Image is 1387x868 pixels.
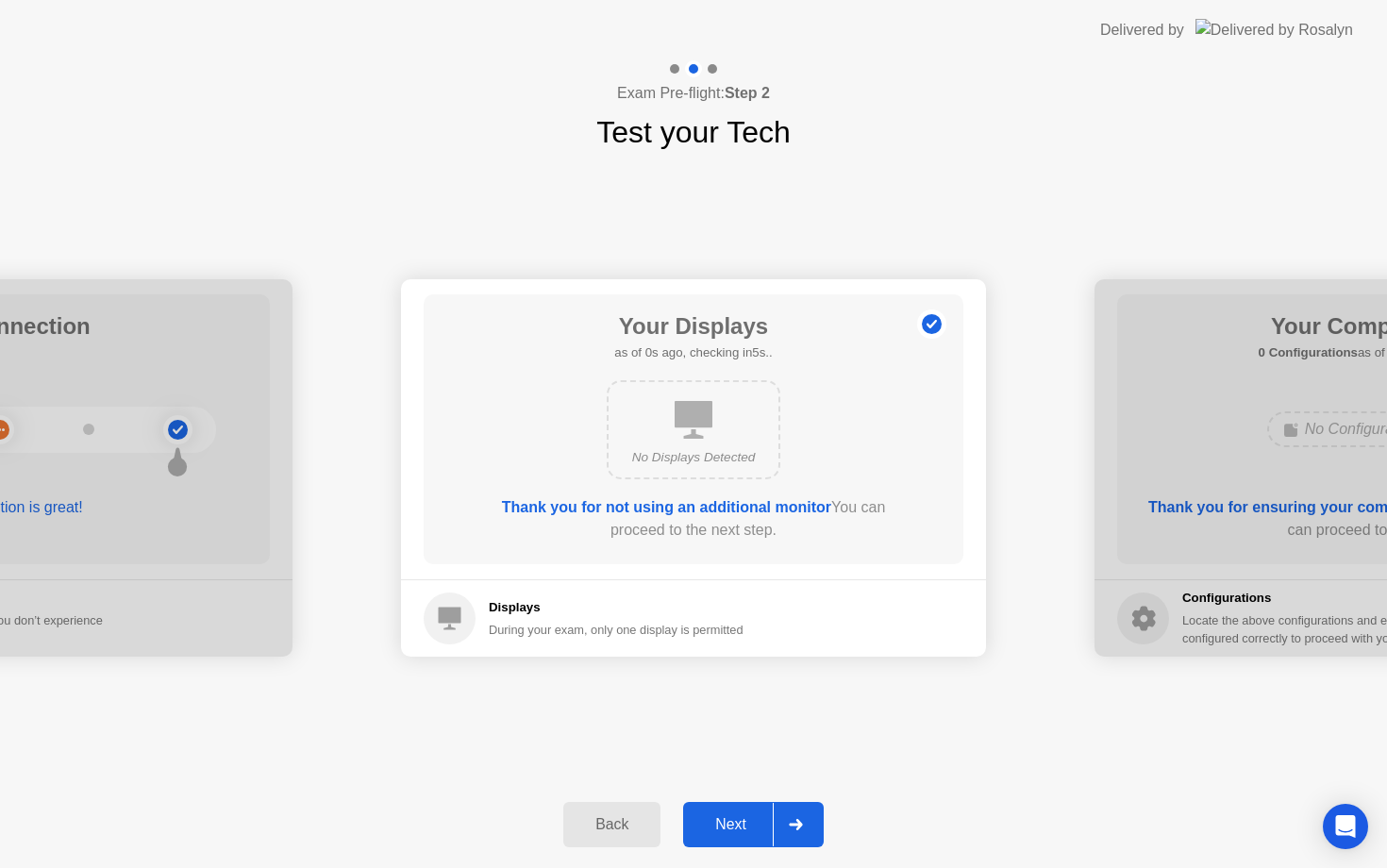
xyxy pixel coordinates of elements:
[614,309,772,343] h1: Your Displays
[489,598,744,617] h5: Displays
[1100,19,1184,42] div: Delivered by
[502,499,831,515] b: Thank you for not using an additional monitor
[569,816,655,833] div: Back
[617,82,770,105] h4: Exam Pre-flight:
[477,496,910,542] div: You can proceed to the next step.
[624,448,763,467] div: No Displays Detected
[596,109,791,155] h1: Test your Tech
[725,85,770,101] b: Step 2
[689,816,773,833] div: Next
[683,802,824,847] button: Next
[1195,19,1353,41] img: Delivered by Rosalyn
[489,621,744,639] div: During your exam, only one display is permitted
[614,343,772,362] h5: as of 0s ago, checking in5s..
[563,802,660,847] button: Back
[1323,804,1368,849] div: Open Intercom Messenger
